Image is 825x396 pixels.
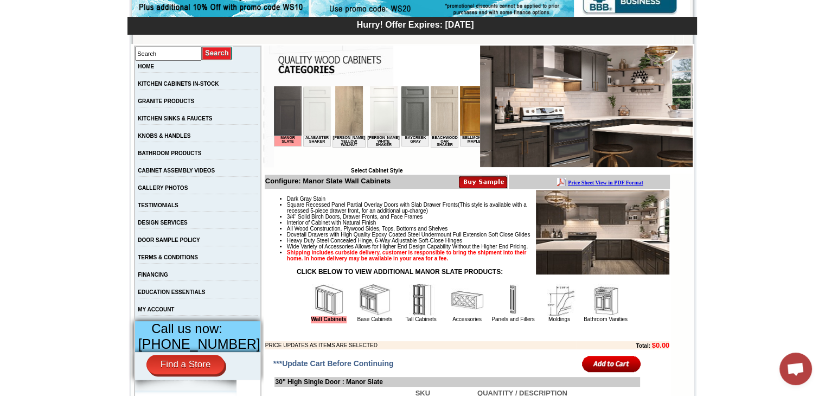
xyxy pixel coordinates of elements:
[491,316,534,322] a: Panels and Fillers
[202,46,233,61] input: Submit
[452,316,482,322] a: Accessories
[138,336,260,352] span: [PHONE_NUMBER]
[287,202,527,214] span: Square Recessed Panel Partial Overlay Doors with Slab Drawer Fronts
[359,284,391,316] img: Base Cabinets
[312,284,345,316] img: Wall Cabinets
[138,133,190,139] a: KNOBS & HANDLES
[138,220,188,226] a: DESIGN SERVICES
[265,177,391,185] b: Configure: Manor Slate Wall Cabinets
[138,150,201,156] a: BATHROOM PRODUCTS
[138,116,212,122] a: KITCHEN SINKS & FAUCETS
[652,341,670,349] b: $0.00
[133,18,697,30] div: Hurry! Offer Expires: [DATE]
[12,2,88,11] a: Price Sheet View in PDF Format
[138,289,205,295] a: EDUCATION ESSENTIALS
[2,3,10,11] img: pdf.png
[287,244,528,250] span: Wide Variety of Accessories Allows for Higher End Design Capability Without the Higher End Pricing.
[138,185,188,191] a: GALLERY PHOTOS
[497,284,529,316] img: Panels and Fillers
[351,168,403,174] b: Select Cabinet Style
[138,81,219,87] a: KITCHEN CABINETS IN-STOCK
[584,316,628,322] a: Bathroom Vanities
[287,232,530,238] span: Dovetail Drawers with High Quality Epoxy Coated Steel Undermount Full Extension Soft Close Glides
[138,272,168,278] a: FINANCING
[186,49,214,60] td: Bellmonte Maple
[146,355,225,374] a: Find a Store
[543,284,575,316] img: Moldings
[287,220,376,226] span: Interior of Cabinet with Natural Finish
[138,98,194,104] a: GRANITE PRODUCTS
[548,316,570,322] a: Moldings
[536,190,669,274] img: Product Image
[274,377,640,387] td: 30" High Single Door : Manor Slate
[589,284,622,316] img: Bathroom Vanities
[287,214,423,220] span: 3/4" Solid Birch Doors, Drawer Fronts, and Face Frames
[311,316,346,323] a: Wall Cabinets
[138,306,174,312] a: MY ACCOUNT
[451,284,483,316] img: Accessories
[480,46,693,167] img: Manor Slate
[151,321,222,336] span: Call us now:
[138,202,178,208] a: TESTIMONIALS
[12,4,88,10] b: Price Sheet View in PDF Format
[297,268,503,276] strong: CLICK BELOW TO VIEW ADDITIONAL MANOR SLATE PRODUCTS:
[265,341,577,349] td: PRICE UPDATES AS ITEMS ARE SELECTED
[405,284,437,316] img: Tall Cabinets
[138,254,198,260] a: TERMS & CONDITIONS
[287,250,527,261] strong: Shipping includes curbside delivery, customer is responsible to bring the shipment into their hom...
[582,355,641,373] input: Add to Cart
[405,316,436,322] a: Tall Cabinets
[274,86,480,168] iframe: Browser incompatible
[636,343,650,349] b: Total:
[287,202,527,214] span: (This style is available with a recessed 5-piece drawer front, for an additional up-charge)
[287,226,447,232] span: All Wood Construction, Plywood Sides, Tops, Bottoms and Shelves
[287,238,462,244] span: Heavy Duty Steel Concealed Hinge, 6-Way Adjustable Soft-Close Hinges
[138,168,215,174] a: CABINET ASSEMBLY VIDEOS
[138,63,154,69] a: HOME
[287,196,325,202] span: Dark Gray Stain
[273,359,394,368] span: ***Update Cart Before Continuing
[138,237,200,243] a: DOOR SAMPLE POLICY
[357,316,392,322] a: Base Cabinets
[779,353,812,385] div: Open chat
